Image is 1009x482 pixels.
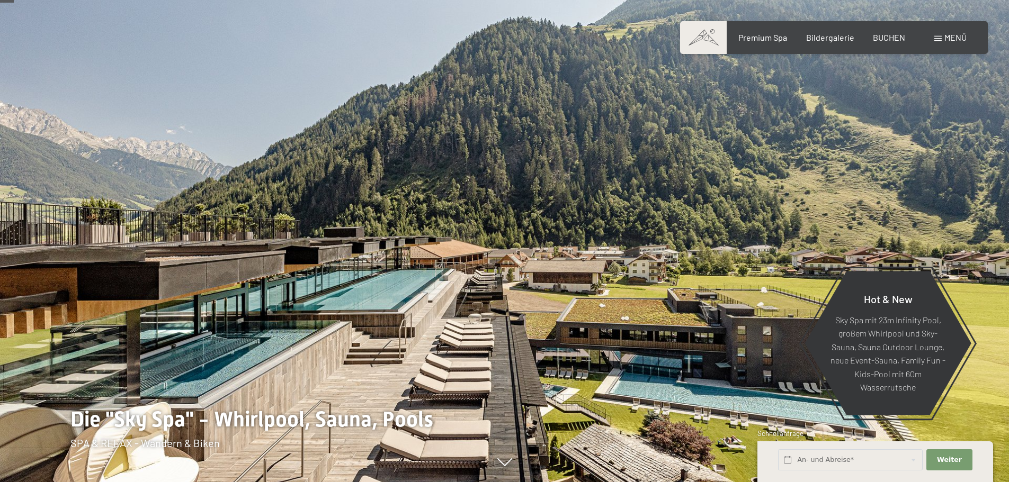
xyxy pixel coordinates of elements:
[926,449,972,471] button: Weiter
[873,32,905,42] a: BUCHEN
[831,313,945,394] p: Sky Spa mit 23m Infinity Pool, großem Whirlpool und Sky-Sauna, Sauna Outdoor Lounge, neue Event-S...
[864,292,913,305] span: Hot & New
[804,270,972,416] a: Hot & New Sky Spa mit 23m Infinity Pool, großem Whirlpool und Sky-Sauna, Sauna Outdoor Lounge, ne...
[757,429,803,438] span: Schnellanfrage
[806,32,854,42] a: Bildergalerie
[937,455,962,465] span: Weiter
[738,32,787,42] a: Premium Spa
[944,32,967,42] span: Menü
